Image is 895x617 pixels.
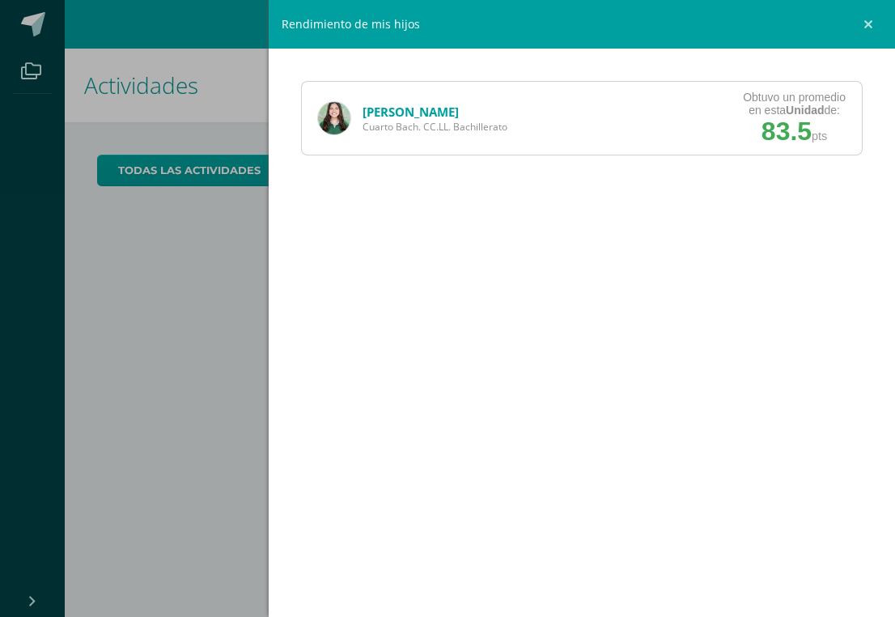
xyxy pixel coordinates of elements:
[363,120,507,134] span: Cuarto Bach. CC.LL. Bachillerato
[318,102,350,134] img: f9b4a90b1e0840c25af41d153e2474d4.png
[812,130,827,143] span: pts
[363,104,459,120] a: [PERSON_NAME]
[761,117,812,146] span: 83.5
[743,91,846,117] div: Obtuvo un promedio en esta de:
[786,104,824,117] strong: Unidad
